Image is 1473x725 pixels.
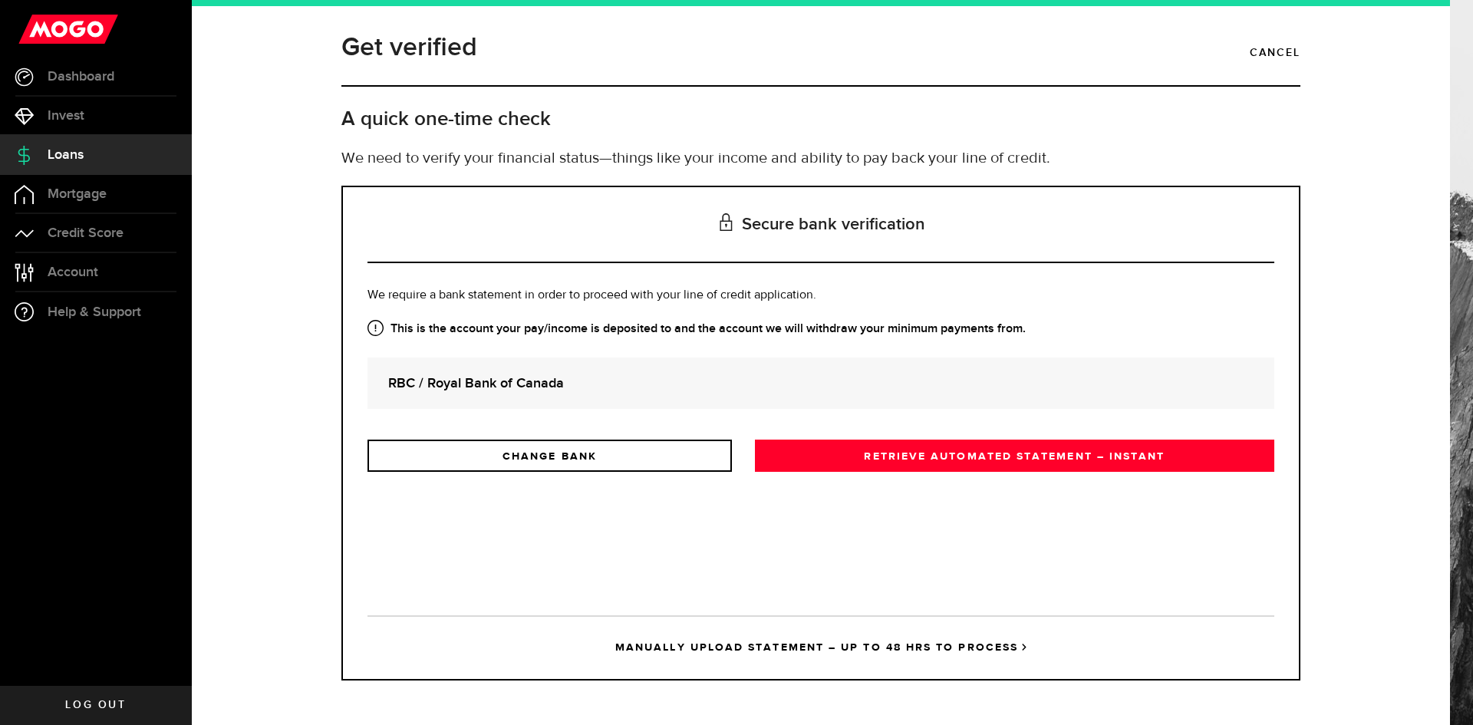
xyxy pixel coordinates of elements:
a: CHANGE BANK [367,440,732,472]
span: Invest [48,109,84,123]
span: Mortgage [48,187,107,201]
span: Help & Support [48,305,141,319]
span: Dashboard [48,70,114,84]
h3: Secure bank verification [367,187,1274,263]
span: We require a bank statement in order to proceed with your line of credit application. [367,289,816,302]
h2: A quick one-time check [341,107,1300,132]
iframe: LiveChat chat widget [1409,661,1473,725]
span: Log out [65,700,126,710]
span: Credit Score [48,226,124,240]
a: RETRIEVE AUTOMATED STATEMENT – INSTANT [755,440,1274,472]
span: Account [48,265,98,279]
span: Loans [48,148,84,162]
a: Cancel [1250,40,1300,66]
strong: RBC / Royal Bank of Canada [388,373,1254,394]
p: We need to verify your financial status—things like your income and ability to pay back your line... [341,147,1300,170]
h1: Get verified [341,28,477,68]
strong: This is the account your pay/income is deposited to and the account we will withdraw your minimum... [367,320,1274,338]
